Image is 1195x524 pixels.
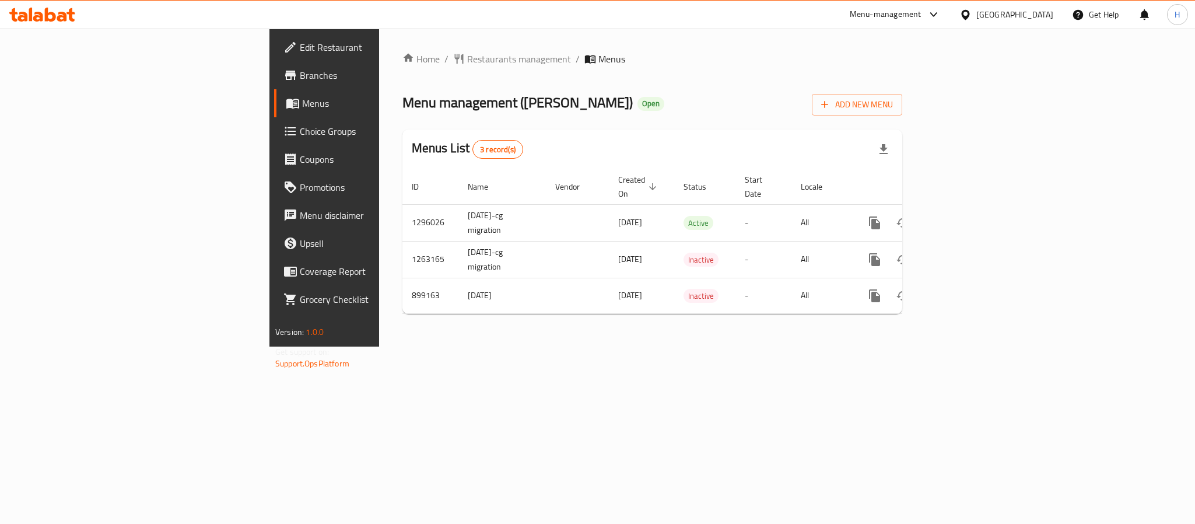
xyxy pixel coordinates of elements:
[453,52,571,66] a: Restaurants management
[402,169,982,314] table: enhanced table
[684,289,719,303] span: Inactive
[618,215,642,230] span: [DATE]
[684,253,719,267] span: Inactive
[684,216,713,230] span: Active
[300,208,460,222] span: Menu disclaimer
[889,282,917,310] button: Change Status
[274,257,469,285] a: Coverage Report
[598,52,625,66] span: Menus
[274,201,469,229] a: Menu disclaimer
[412,180,434,194] span: ID
[402,89,633,116] span: Menu management ( [PERSON_NAME] )
[870,135,898,163] div: Export file
[274,173,469,201] a: Promotions
[637,97,664,111] div: Open
[684,180,721,194] span: Status
[300,68,460,82] span: Branches
[458,241,546,278] td: [DATE]-cg migration
[861,246,889,274] button: more
[275,356,349,371] a: Support.OpsPlatform
[812,94,902,116] button: Add New Menu
[300,124,460,138] span: Choice Groups
[300,180,460,194] span: Promotions
[976,8,1053,21] div: [GEOGRAPHIC_DATA]
[467,52,571,66] span: Restaurants management
[791,241,851,278] td: All
[300,40,460,54] span: Edit Restaurant
[889,209,917,237] button: Change Status
[801,180,837,194] span: Locale
[791,204,851,241] td: All
[458,278,546,313] td: [DATE]
[821,97,893,112] span: Add New Menu
[473,144,523,155] span: 3 record(s)
[274,229,469,257] a: Upsell
[1175,8,1180,21] span: H
[300,152,460,166] span: Coupons
[402,52,902,66] nav: breadcrumb
[274,89,469,117] a: Menus
[275,344,329,359] span: Get support on:
[791,278,851,313] td: All
[468,180,503,194] span: Name
[275,324,304,340] span: Version:
[851,169,982,205] th: Actions
[735,204,791,241] td: -
[412,139,523,159] h2: Menus List
[735,278,791,313] td: -
[850,8,921,22] div: Menu-management
[637,99,664,109] span: Open
[300,264,460,278] span: Coverage Report
[861,282,889,310] button: more
[300,236,460,250] span: Upsell
[618,251,642,267] span: [DATE]
[274,33,469,61] a: Edit Restaurant
[472,140,523,159] div: Total records count
[302,96,460,110] span: Menus
[274,61,469,89] a: Branches
[274,145,469,173] a: Coupons
[618,288,642,303] span: [DATE]
[274,117,469,145] a: Choice Groups
[300,292,460,306] span: Grocery Checklist
[274,285,469,313] a: Grocery Checklist
[861,209,889,237] button: more
[735,241,791,278] td: -
[889,246,917,274] button: Change Status
[555,180,595,194] span: Vendor
[576,52,580,66] li: /
[745,173,777,201] span: Start Date
[306,324,324,340] span: 1.0.0
[458,204,546,241] td: [DATE]-cg migration
[618,173,660,201] span: Created On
